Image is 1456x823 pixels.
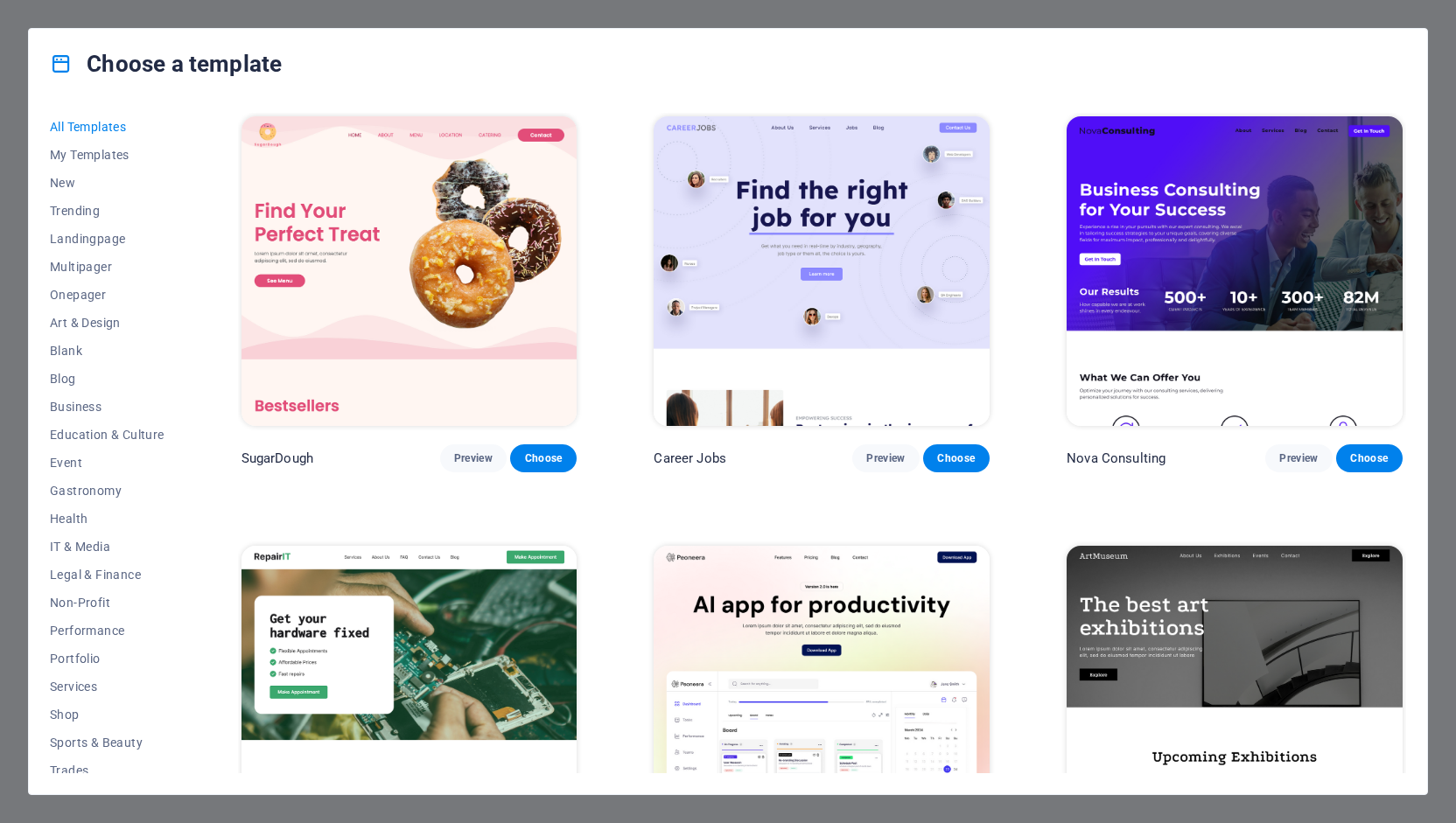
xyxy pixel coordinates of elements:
[50,281,164,309] button: Onepager
[50,505,164,533] button: Health
[50,729,164,757] button: Sports & Beauty
[50,428,164,442] span: Education & Culture
[50,253,164,281] button: Multipager
[50,309,164,337] button: Art & Design
[50,484,164,498] span: Gastronomy
[852,444,919,472] button: Preview
[50,337,164,365] button: Blank
[50,141,164,169] button: My Templates
[241,116,577,426] img: SugarDough
[50,169,164,197] button: New
[1350,451,1389,465] span: Choose
[1067,116,1403,426] img: Nova Consulting
[510,444,577,472] button: Choose
[50,673,164,701] button: Services
[50,624,164,638] span: Performance
[50,764,164,778] span: Trades
[50,596,164,610] span: Non-Profit
[50,533,164,561] button: IT & Media
[50,365,164,393] button: Blog
[50,316,164,330] span: Art & Design
[440,444,507,472] button: Preview
[50,645,164,673] button: Portfolio
[50,757,164,785] button: Trades
[50,449,164,477] button: Event
[50,113,164,141] button: All Templates
[1279,451,1318,465] span: Preview
[50,176,164,190] span: New
[50,589,164,617] button: Non-Profit
[50,652,164,666] span: Portfolio
[50,372,164,386] span: Blog
[454,451,493,465] span: Preview
[50,561,164,589] button: Legal & Finance
[50,148,164,162] span: My Templates
[50,400,164,414] span: Business
[937,451,976,465] span: Choose
[923,444,990,472] button: Choose
[50,204,164,218] span: Trending
[524,451,563,465] span: Choose
[50,260,164,274] span: Multipager
[50,617,164,645] button: Performance
[50,708,164,722] span: Shop
[241,450,313,467] p: SugarDough
[50,540,164,554] span: IT & Media
[654,116,990,426] img: Career Jobs
[50,421,164,449] button: Education & Culture
[50,393,164,421] button: Business
[866,451,905,465] span: Preview
[50,197,164,225] button: Trending
[1265,444,1332,472] button: Preview
[50,344,164,358] span: Blank
[50,680,164,694] span: Services
[50,288,164,302] span: Onepager
[1067,450,1165,467] p: Nova Consulting
[50,225,164,253] button: Landingpage
[1336,444,1403,472] button: Choose
[50,120,164,134] span: All Templates
[654,450,726,467] p: Career Jobs
[50,568,164,582] span: Legal & Finance
[50,456,164,470] span: Event
[50,512,164,526] span: Health
[50,736,164,750] span: Sports & Beauty
[50,232,164,246] span: Landingpage
[50,50,282,78] h4: Choose a template
[50,477,164,505] button: Gastronomy
[50,701,164,729] button: Shop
